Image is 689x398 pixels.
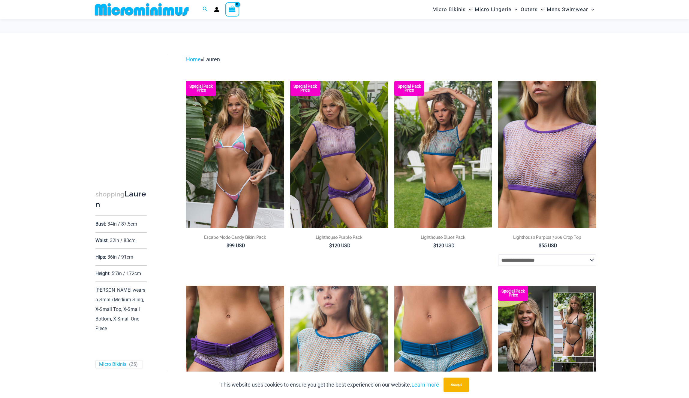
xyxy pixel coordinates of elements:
a: Lighthouse Blues Pack [394,234,492,242]
h2: Escape Mode Candy Bikini Pack [186,234,284,240]
span: Outers [521,2,538,17]
span: Menu Toggle [588,2,594,17]
b: Special Pack Price [498,289,528,297]
span: $ [227,243,229,248]
span: shopping [95,190,125,198]
a: Home [186,56,201,62]
img: Escape Mode Candy 3151 Top 4151 Bottom 02 [186,81,284,228]
h3: Lauren [95,189,147,210]
button: Accept [444,378,469,392]
span: $ [329,243,332,248]
img: Lighthouse Purples 3668 Crop Top 516 Short 11 [290,81,388,228]
a: Account icon link [214,7,219,12]
a: Lighthouse Purple Pack [290,234,388,242]
p: 34in / 87.5cm [107,221,137,227]
a: Search icon link [203,6,208,13]
p: 5’7in / 172cm [112,271,141,276]
b: Special Pack Price [394,84,424,92]
span: Micro Bikinis [432,2,466,17]
bdi: 120 USD [433,243,455,248]
a: Lighthouse Purples 3668 Crop Top 01Lighthouse Purples 3668 Crop Top 516 Short 02Lighthouse Purple... [498,81,596,228]
span: » [186,56,220,62]
p: [PERSON_NAME] wears a Small/Medium Sling, X-Small Top, X-Small Bottom, X-Small One Piece [95,287,145,331]
b: Special Pack Price [290,84,320,92]
span: Micro Lingerie [475,2,511,17]
span: Menu Toggle [538,2,544,17]
p: Hips: [95,254,106,260]
a: Lighthouse Purples 3668 Crop Top 516 Short 11 Lighthouse Purples 3668 Crop Top 516 Short 09Lighth... [290,81,388,228]
span: $ [539,243,541,248]
span: 25 [131,361,136,367]
p: 36in / 91cm [107,254,133,260]
a: OutersMenu ToggleMenu Toggle [519,2,545,17]
a: Learn more [411,381,439,388]
p: Waist: [95,238,109,243]
a: Lighthouse Blues 3668 Crop Top 516 Short 03 Lighthouse Blues 3668 Crop Top 516 Short 04Lighthouse... [394,81,492,228]
a: View Shopping Cart, empty [225,2,239,16]
img: MM SHOP LOGO FLAT [92,3,191,16]
h2: Lighthouse Purples 3668 Crop Top [498,234,596,240]
a: Micro LingerieMenu ToggleMenu Toggle [473,2,519,17]
a: Escape Mode Candy Bikini Pack [186,234,284,242]
a: Escape Mode Candy 3151 Top 4151 Bottom 02 Escape Mode Candy 3151 Top 4151 Bottom 04Escape Mode Ca... [186,81,284,228]
bdi: 120 USD [329,243,351,248]
bdi: 55 USD [539,243,557,248]
p: Bust: [95,221,106,227]
span: ( ) [129,361,138,368]
img: Lighthouse Blues 3668 Crop Top 516 Short 03 [394,81,492,228]
a: Lighthouse Purples 3668 Crop Top [498,234,596,242]
p: 32in / 83cm [110,238,136,243]
b: Special Pack Price [186,84,216,92]
h2: Lighthouse Blues Pack [394,234,492,240]
span: Menu Toggle [511,2,517,17]
a: Mens SwimwearMenu ToggleMenu Toggle [545,2,596,17]
p: Height: [95,271,110,276]
span: Lauren [203,56,220,62]
a: Micro Bikinis [99,361,126,368]
span: $ [433,243,436,248]
h2: Lighthouse Purple Pack [290,234,388,240]
img: Lighthouse Purples 3668 Crop Top 01 [498,81,596,228]
p: This website uses cookies to ensure you get the best experience on our website. [220,380,439,389]
span: Mens Swimwear [547,2,588,17]
span: Menu Toggle [466,2,472,17]
bdi: 99 USD [227,243,245,248]
nav: Site Navigation [430,1,597,18]
a: Micro BikinisMenu ToggleMenu Toggle [431,2,473,17]
iframe: TrustedSite Certified [95,50,149,170]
